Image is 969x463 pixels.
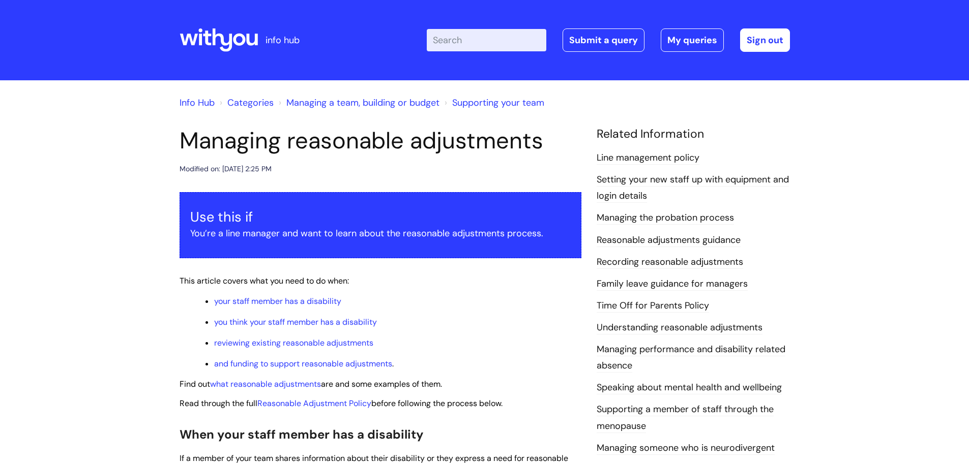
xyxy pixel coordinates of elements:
[180,379,442,389] span: Find out are and some examples of them.
[442,95,544,111] li: Supporting your team
[257,398,371,409] a: Reasonable Adjustment Policy
[180,398,503,409] span: Read through the full before following the process below.
[452,97,544,109] a: Supporting your team
[597,321,762,334] a: Understanding reasonable adjustments
[661,28,724,52] a: My queries
[180,127,581,155] h1: Managing reasonable adjustments
[217,95,274,111] li: Solution home
[286,97,439,109] a: Managing a team, building or budget
[597,343,785,373] a: Managing performance and disability related absence
[190,225,571,241] p: You’re a line manager and want to learn about the reasonable adjustments process.
[597,173,789,203] a: Setting your new staff up with equipment and login details
[214,296,341,306] a: your staff member has a disability
[227,97,274,109] a: Categories
[597,256,743,269] a: Recording reasonable adjustments
[597,299,709,313] a: Time Off for Parents Policy
[597,277,748,291] a: Family leave guidance for managers
[597,403,774,433] a: Supporting a member of staff through the menopause
[180,163,272,175] div: Modified on: [DATE] 2:25 PM
[180,426,424,442] span: When your staff member has a disability
[597,211,734,225] a: Managing the probation process
[214,337,373,348] a: reviewing existing reasonable adjustments
[597,234,741,247] a: Reasonable adjustments guidance
[597,381,782,394] a: Speaking about mental health and wellbeing
[276,95,439,111] li: Managing a team, building or budget
[563,28,644,52] a: Submit a query
[214,358,394,369] span: .
[597,127,790,141] h4: Related Information
[190,209,571,225] h3: Use this if
[740,28,790,52] a: Sign out
[210,379,321,389] a: what reasonable adjustments
[266,32,300,48] p: info hub
[597,151,699,165] a: Line management policy
[180,275,349,286] span: This article covers what you need to do when:
[214,317,377,327] a: you think your staff member has a disability
[214,358,392,369] a: and funding to support reasonable adjustments
[597,442,775,455] a: Managing someone who is neurodivergent
[427,29,546,51] input: Search
[427,28,790,52] div: | -
[180,97,215,109] a: Info Hub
